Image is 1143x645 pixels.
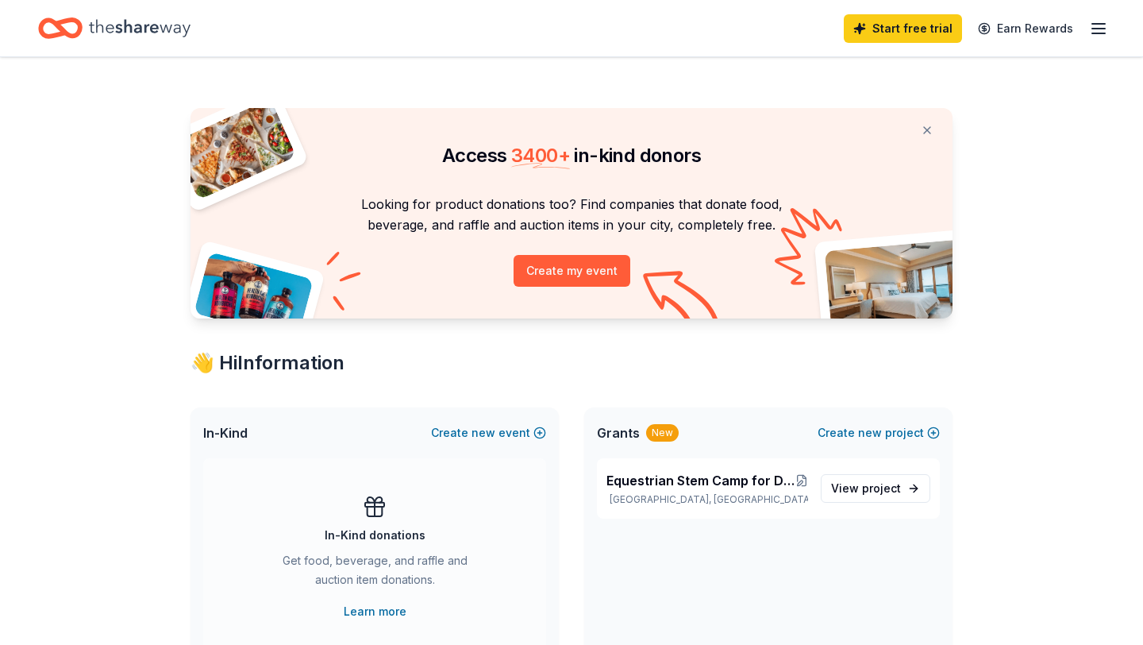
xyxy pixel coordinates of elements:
[344,602,406,621] a: Learn more
[968,14,1083,43] a: Earn Rewards
[511,144,570,167] span: 3400 +
[606,493,808,506] p: [GEOGRAPHIC_DATA], [GEOGRAPHIC_DATA]
[606,471,795,490] span: Equestrian Stem Camp for Deaf/Hard of Hearing Kids and Their Siblings
[267,551,483,596] div: Get food, beverage, and raffle and auction item donations.
[431,423,546,442] button: Createnewevent
[471,423,495,442] span: new
[818,423,940,442] button: Createnewproject
[858,423,882,442] span: new
[643,271,722,330] img: Curvy arrow
[325,526,425,545] div: In-Kind donations
[203,423,248,442] span: In-Kind
[210,194,933,236] p: Looking for product donations too? Find companies that donate food, beverage, and raffle and auct...
[190,350,952,376] div: 👋 Hi Information
[821,474,930,503] a: View project
[862,481,901,495] span: project
[646,424,679,442] div: New
[173,98,297,200] img: Pizza
[38,10,190,47] a: Home
[844,14,962,43] a: Start free trial
[831,479,901,498] span: View
[597,423,640,442] span: Grants
[514,255,630,287] button: Create my event
[442,144,701,167] span: Access in-kind donors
